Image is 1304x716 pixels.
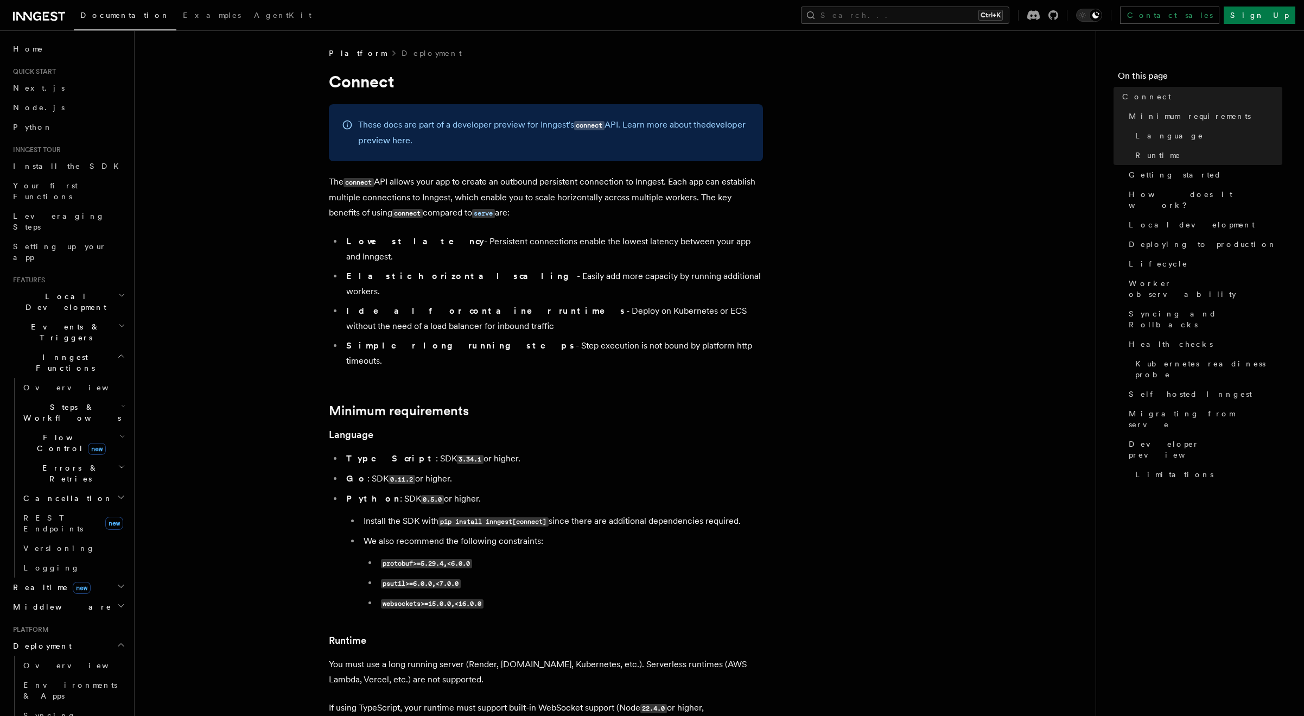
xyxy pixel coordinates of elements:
[23,383,135,392] span: Overview
[9,176,128,206] a: Your first Functions
[176,3,247,29] a: Examples
[19,397,128,428] button: Steps & Workflows
[247,3,318,29] a: AgentKit
[105,517,123,530] span: new
[1124,404,1282,434] a: Migrating from serve
[1124,384,1282,404] a: Self hosted Inngest
[1124,334,1282,354] a: Health checks
[344,178,374,187] code: connect
[1124,434,1282,465] a: Developer preview
[329,174,763,221] p: The API allows your app to create an outbound persistent connection to Inngest. Each app can esta...
[9,39,128,59] a: Home
[9,636,128,656] button: Deployment
[80,11,170,20] span: Documentation
[1131,145,1282,165] a: Runtime
[13,123,53,131] span: Python
[23,563,80,572] span: Logging
[472,207,495,218] a: serve
[1129,439,1282,460] span: Developer preview
[1124,165,1282,185] a: Getting started
[9,625,49,634] span: Platform
[19,489,128,508] button: Cancellation
[9,98,128,117] a: Node.js
[1124,304,1282,334] a: Syncing and Rollbacks
[346,236,484,246] strong: Lowest latency
[1129,239,1277,250] span: Deploying to production
[9,582,91,593] span: Realtime
[9,67,56,76] span: Quick start
[9,287,128,317] button: Local Development
[346,453,436,464] strong: TypeScript
[389,475,415,484] code: 0.11.2
[1122,91,1171,102] span: Connect
[1129,389,1252,400] span: Self hosted Inngest
[1131,354,1282,384] a: Kubernetes readiness probe
[183,11,241,20] span: Examples
[346,340,576,351] strong: Simpler long running steps
[343,338,763,369] li: - Step execution is not bound by platform http timeouts.
[329,403,469,419] a: Minimum requirements
[1131,465,1282,484] a: Limitations
[640,704,667,713] code: 22.4.0
[329,427,373,442] a: Language
[358,117,750,148] p: These docs are part of a developer preview for Inngest's API. Learn more about the .
[9,78,128,98] a: Next.js
[1129,219,1255,230] span: Local development
[343,234,763,264] li: - Persistent connections enable the lowest latency between your app and Inngest.
[9,352,117,373] span: Inngest Functions
[1129,278,1282,300] span: Worker observability
[13,84,65,92] span: Next.js
[346,473,367,484] strong: Go
[23,544,95,553] span: Versioning
[1124,274,1282,304] a: Worker observability
[73,582,91,594] span: new
[9,206,128,237] a: Leveraging Steps
[13,181,78,201] span: Your first Functions
[1129,111,1251,122] span: Minimum requirements
[19,508,128,538] a: REST Endpointsnew
[1135,130,1204,141] span: Language
[23,681,117,700] span: Environments & Apps
[9,641,72,651] span: Deployment
[9,237,128,267] a: Setting up your app
[343,303,763,334] li: - Deploy on Kubernetes or ECS without the need of a load balancer for inbound traffic
[13,103,65,112] span: Node.js
[19,428,128,458] button: Flow Controlnew
[1135,358,1282,380] span: Kubernetes readiness probe
[402,48,462,59] a: Deployment
[9,347,128,378] button: Inngest Functions
[1129,258,1188,269] span: Lifecycle
[346,271,577,281] strong: Elastic horizontal scaling
[1135,150,1181,161] span: Runtime
[9,276,45,284] span: Features
[9,578,128,597] button: Realtimenew
[254,11,311,20] span: AgentKit
[421,495,444,504] code: 0.5.0
[19,378,128,397] a: Overview
[19,462,118,484] span: Errors & Retries
[329,48,386,59] span: Platform
[381,579,461,588] code: psutil>=6.0.0,<7.0.0
[9,117,128,137] a: Python
[381,559,472,568] code: protobuf>=5.29.4,<6.0.0
[1129,169,1222,180] span: Getting started
[381,599,484,609] code: websockets>=15.0.0,<16.0.0
[19,493,113,504] span: Cancellation
[9,601,112,612] span: Middleware
[343,471,763,487] li: : SDK or higher.
[19,675,128,706] a: Environments & Apps
[1124,235,1282,254] a: Deploying to production
[329,633,366,648] a: Runtime
[392,209,423,218] code: connect
[9,156,128,176] a: Install the SDK
[9,145,61,154] span: Inngest tour
[1129,308,1282,330] span: Syncing and Rollbacks
[19,458,128,489] button: Errors & Retries
[1124,185,1282,215] a: How does it work?
[978,10,1003,21] kbd: Ctrl+K
[1124,215,1282,235] a: Local development
[19,656,128,675] a: Overview
[457,455,484,464] code: 3.34.1
[19,558,128,578] a: Logging
[19,538,128,558] a: Versioning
